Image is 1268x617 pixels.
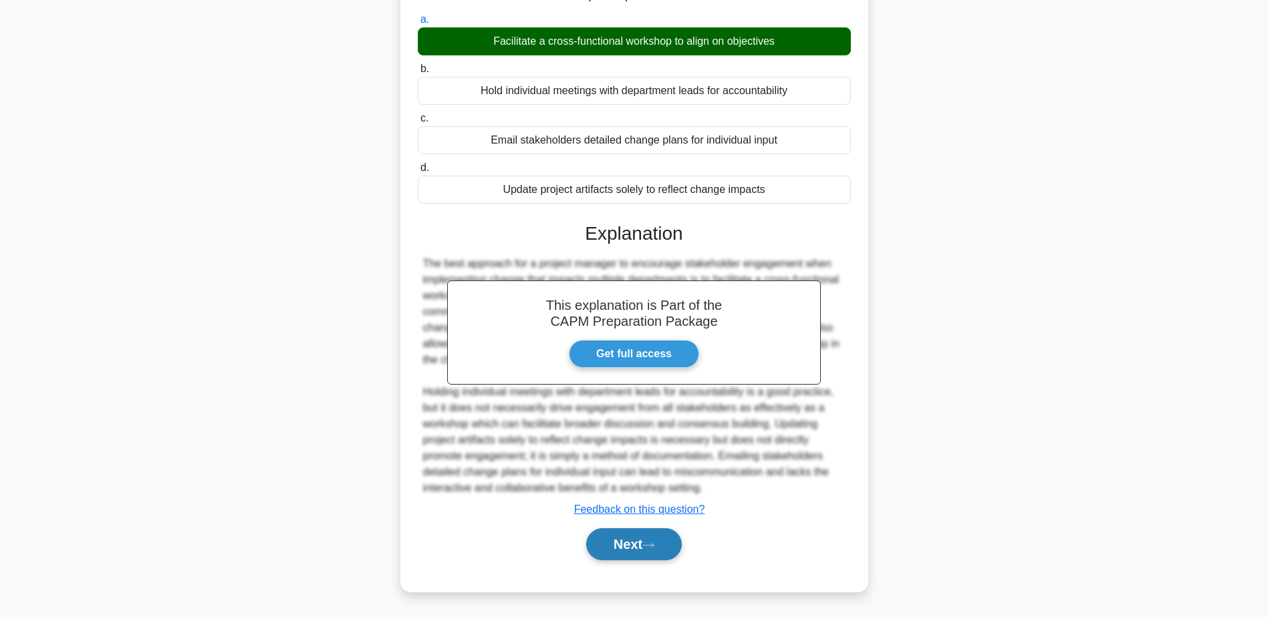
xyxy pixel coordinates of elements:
button: Next [586,528,682,560]
div: Hold individual meetings with department leads for accountability [418,77,851,105]
a: Feedback on this question? [574,503,705,515]
span: d. [420,162,429,173]
div: Email stakeholders detailed change plans for individual input [418,126,851,154]
div: Update project artifacts solely to reflect change impacts [418,176,851,204]
span: c. [420,112,428,124]
div: Facilitate a cross-functional workshop to align on objectives [418,27,851,55]
a: Get full access [569,340,699,368]
div: The best approach for a project manager to encourage stakeholder engagement when implementing cha... [423,256,846,496]
span: a. [420,13,429,25]
h3: Explanation [426,222,843,245]
span: b. [420,63,429,74]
